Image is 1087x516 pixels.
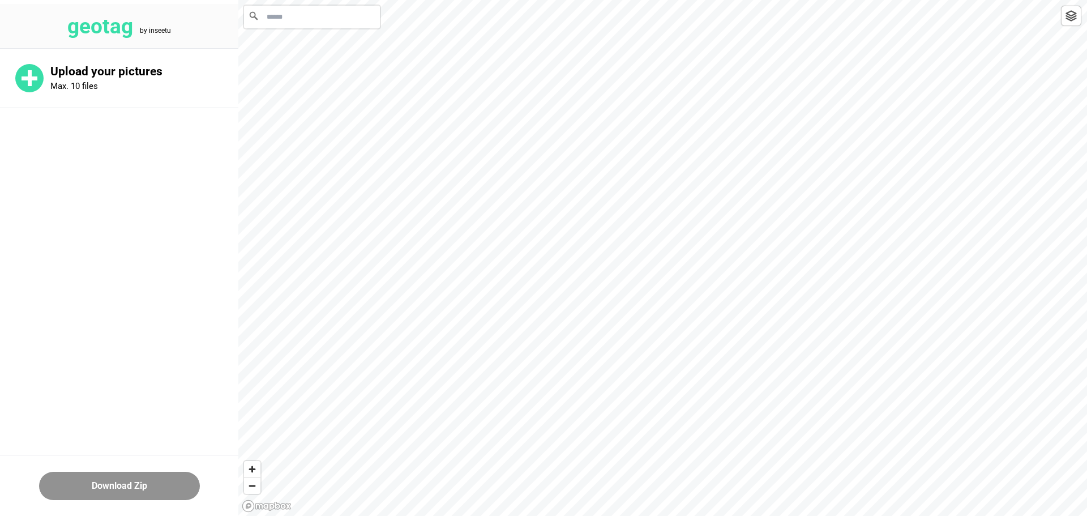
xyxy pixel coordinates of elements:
[244,478,260,494] span: Zoom out
[244,477,260,494] button: Zoom out
[39,472,200,500] button: Download Zip
[50,65,238,79] p: Upload your pictures
[1065,10,1077,22] img: toggleLayer
[50,81,98,91] p: Max. 10 files
[244,6,380,28] input: Search
[67,14,133,39] tspan: geotag
[140,27,171,35] tspan: by inseetu
[242,500,292,513] a: Mapbox logo
[244,461,260,477] button: Zoom in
